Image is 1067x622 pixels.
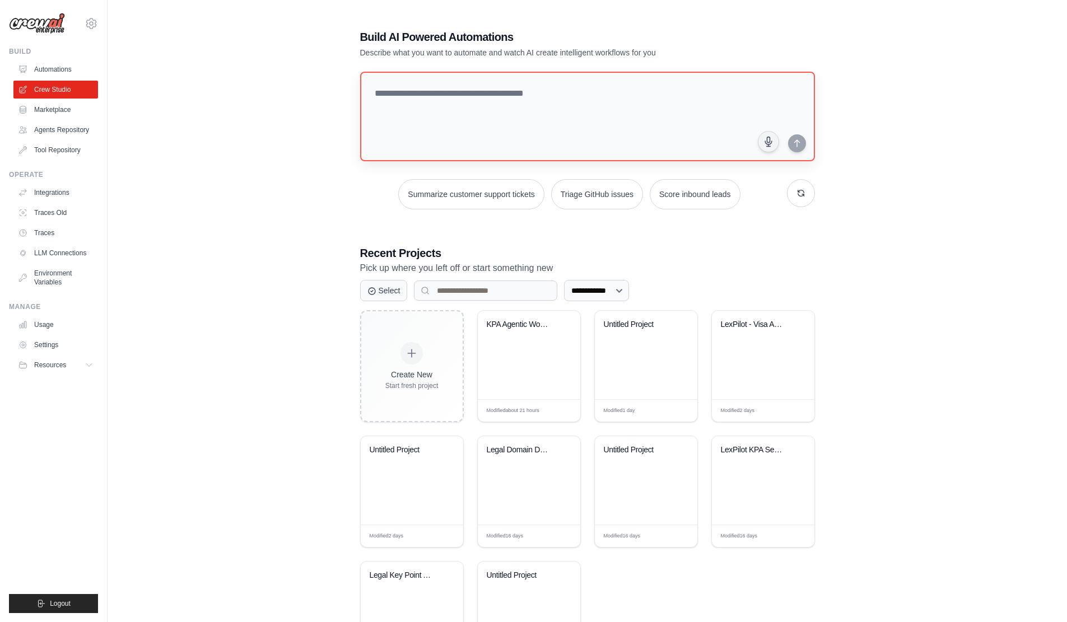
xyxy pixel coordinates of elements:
[360,280,408,301] button: Select
[13,204,98,222] a: Traces Old
[553,532,563,540] span: Edit
[758,131,779,152] button: Click to speak your automation idea
[553,406,563,415] span: Edit
[13,264,98,291] a: Environment Variables
[436,532,446,540] span: Edit
[9,13,65,34] img: Logo
[9,594,98,613] button: Logout
[487,532,524,540] span: Modified 16 days
[721,445,789,455] div: LexPilot KPA Service - Legal Document Analysis
[360,245,815,261] h3: Recent Projects
[551,179,643,209] button: Triage GitHub issues
[13,244,98,262] a: LLM Connections
[721,532,758,540] span: Modified 16 days
[650,179,740,209] button: Score inbound leads
[370,570,437,581] div: Legal Key Point Analysis (KPA) MVP
[13,356,98,374] button: Resources
[13,101,98,119] a: Marketplace
[487,445,555,455] div: Legal Domain Debater System
[360,261,815,275] p: Pick up where you left off or start something new
[13,224,98,242] a: Traces
[370,532,404,540] span: Modified 2 days
[787,179,815,207] button: Get new suggestions
[13,336,98,354] a: Settings
[398,179,544,209] button: Summarize customer support tickets
[385,381,439,390] div: Start fresh project
[670,406,680,415] span: Edit
[604,407,635,415] span: Modified 1 day
[487,570,555,581] div: Untitled Project
[604,532,641,540] span: Modified 16 days
[13,81,98,99] a: Crew Studio
[788,406,797,415] span: Edit
[721,320,789,330] div: LexPilot - Visa Appeal Assistant
[50,599,71,608] span: Logout
[487,407,539,415] span: Modified about 21 hours
[9,170,98,179] div: Operate
[721,407,755,415] span: Modified 2 days
[370,445,437,455] div: Untitled Project
[604,445,672,455] div: Untitled Project
[360,47,737,58] p: Describe what you want to automate and watch AI create intelligent workflows for you
[34,361,66,370] span: Resources
[9,47,98,56] div: Build
[604,320,672,330] div: Untitled Project
[13,60,98,78] a: Automations
[13,141,98,159] a: Tool Repository
[13,121,98,139] a: Agents Repository
[1011,568,1067,622] iframe: Chat Widget
[360,29,737,45] h1: Build AI Powered Automations
[13,316,98,334] a: Usage
[385,369,439,380] div: Create New
[487,320,555,330] div: KPA Agentic Workflow System
[9,302,98,311] div: Manage
[788,532,797,540] span: Edit
[13,184,98,202] a: Integrations
[670,532,680,540] span: Edit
